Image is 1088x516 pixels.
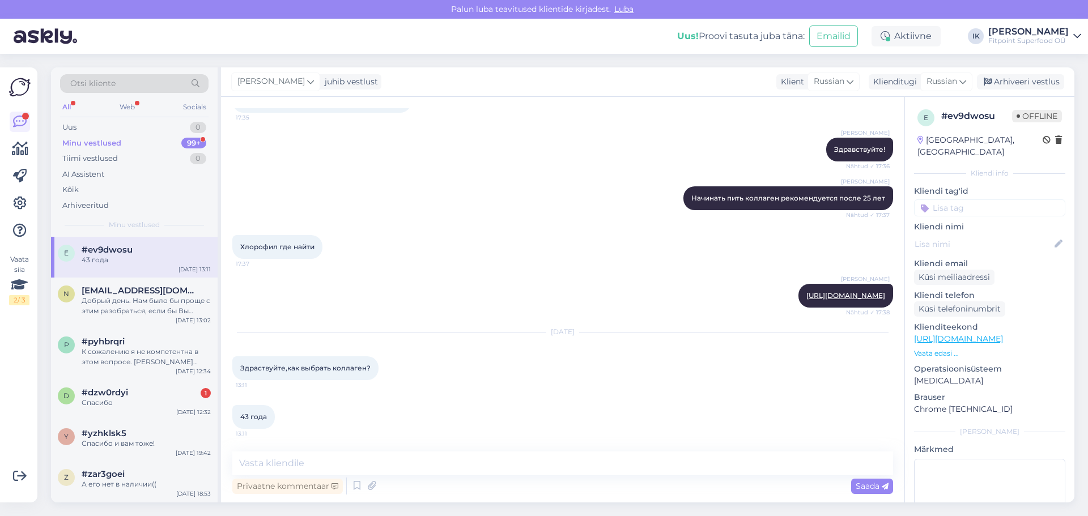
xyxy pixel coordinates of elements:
[62,153,118,164] div: Tiimi vestlused
[82,469,125,479] span: #zar3goei
[82,387,128,398] span: #dzw0rdyi
[914,258,1065,270] p: Kliendi email
[988,36,1069,45] div: Fitpoint Superfood OÜ
[914,221,1065,233] p: Kliendi nimi
[190,153,206,164] div: 0
[240,364,371,372] span: Здраствуйте,как выбрать коллаген?
[941,109,1012,123] div: # ev9dwosu
[176,316,211,325] div: [DATE] 13:02
[64,249,69,257] span: e
[181,100,209,114] div: Socials
[181,138,206,149] div: 99+
[117,100,137,114] div: Web
[178,265,211,274] div: [DATE] 13:11
[968,28,984,44] div: IK
[914,375,1065,387] p: [MEDICAL_DATA]
[914,427,1065,437] div: [PERSON_NAME]
[236,113,278,122] span: 17:35
[914,348,1065,359] p: Vaata edasi ...
[62,200,109,211] div: Arhiveeritud
[60,100,73,114] div: All
[62,169,104,180] div: AI Assistent
[82,255,211,265] div: 43 года
[82,347,211,367] div: К сожалению я не компетентна в этом вопросе. [PERSON_NAME] следует проконсультироваться с доктором
[914,403,1065,415] p: Chrome [TECHNICAL_ID]
[917,134,1043,158] div: [GEOGRAPHIC_DATA], [GEOGRAPHIC_DATA]
[1012,110,1062,122] span: Offline
[846,308,890,317] span: Nähtud ✓ 17:38
[64,432,69,441] span: y
[82,296,211,316] div: Добрый день. Нам было бы проще с этим разобраться, если бы Вы уточнили номер заказа ( пояснение п...
[9,295,29,305] div: 2 / 3
[190,122,206,133] div: 0
[70,78,116,89] span: Otsi kliente
[677,29,805,43] div: Proovi tasuta juba täna:
[914,443,1065,455] p: Märkmed
[232,327,893,337] div: [DATE]
[240,412,267,421] span: 43 года
[914,168,1065,178] div: Kliendi info
[809,25,858,47] button: Emailid
[611,4,637,14] span: Luba
[914,199,1065,216] input: Lisa tag
[236,259,278,268] span: 17:37
[236,381,278,389] span: 13:11
[320,76,378,88] div: juhib vestlust
[82,438,211,449] div: Спасибо и вам тоже!
[691,194,885,202] span: Начинать пить коллаген рекомендуется после 25 лет
[236,429,278,438] span: 13:11
[64,473,69,481] span: z
[63,391,69,400] span: d
[914,391,1065,403] p: Brauser
[988,27,1069,36] div: [PERSON_NAME]
[914,334,1003,344] a: [URL][DOMAIN_NAME]
[841,275,890,283] span: [PERSON_NAME]
[62,184,79,195] div: Kõik
[82,479,211,489] div: А его нет в наличии((
[82,398,211,408] div: Спасибо
[914,270,994,285] div: Küsi meiliaadressi
[915,238,1052,250] input: Lisa nimi
[237,75,305,88] span: [PERSON_NAME]
[841,129,890,137] span: [PERSON_NAME]
[240,242,314,251] span: Хлорофил где найти
[914,301,1005,317] div: Küsi telefoninumbrit
[869,76,917,88] div: Klienditugi
[176,449,211,457] div: [DATE] 19:42
[846,211,890,219] span: Nähtud ✓ 17:37
[232,479,343,494] div: Privaatne kommentaar
[82,245,133,255] span: #ev9dwosu
[914,289,1065,301] p: Kliendi telefon
[176,489,211,498] div: [DATE] 18:53
[914,363,1065,375] p: Operatsioonisüsteem
[176,408,211,416] div: [DATE] 12:32
[924,113,928,122] span: e
[9,254,29,305] div: Vaata siia
[806,291,885,300] a: [URL][DOMAIN_NAME]
[914,185,1065,197] p: Kliendi tag'id
[914,321,1065,333] p: Klienditeekond
[834,145,885,153] span: Здравствуйте!
[109,220,160,230] span: Minu vestlused
[82,336,125,347] span: #pyhbrqri
[872,26,941,46] div: Aktiivne
[201,388,211,398] div: 1
[82,428,126,438] span: #yzhklsk5
[776,76,804,88] div: Klient
[64,340,69,349] span: p
[82,285,199,296] span: neqnick@gmail.com
[988,27,1081,45] a: [PERSON_NAME]Fitpoint Superfood OÜ
[62,138,121,149] div: Minu vestlused
[62,122,76,133] div: Uus
[846,162,890,170] span: Nähtud ✓ 17:36
[814,75,844,88] span: Russian
[63,289,69,298] span: n
[841,177,890,186] span: [PERSON_NAME]
[926,75,957,88] span: Russian
[856,481,889,491] span: Saada
[977,74,1064,89] div: Arhiveeri vestlus
[677,31,699,41] b: Uus!
[176,367,211,376] div: [DATE] 12:34
[9,76,31,98] img: Askly Logo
